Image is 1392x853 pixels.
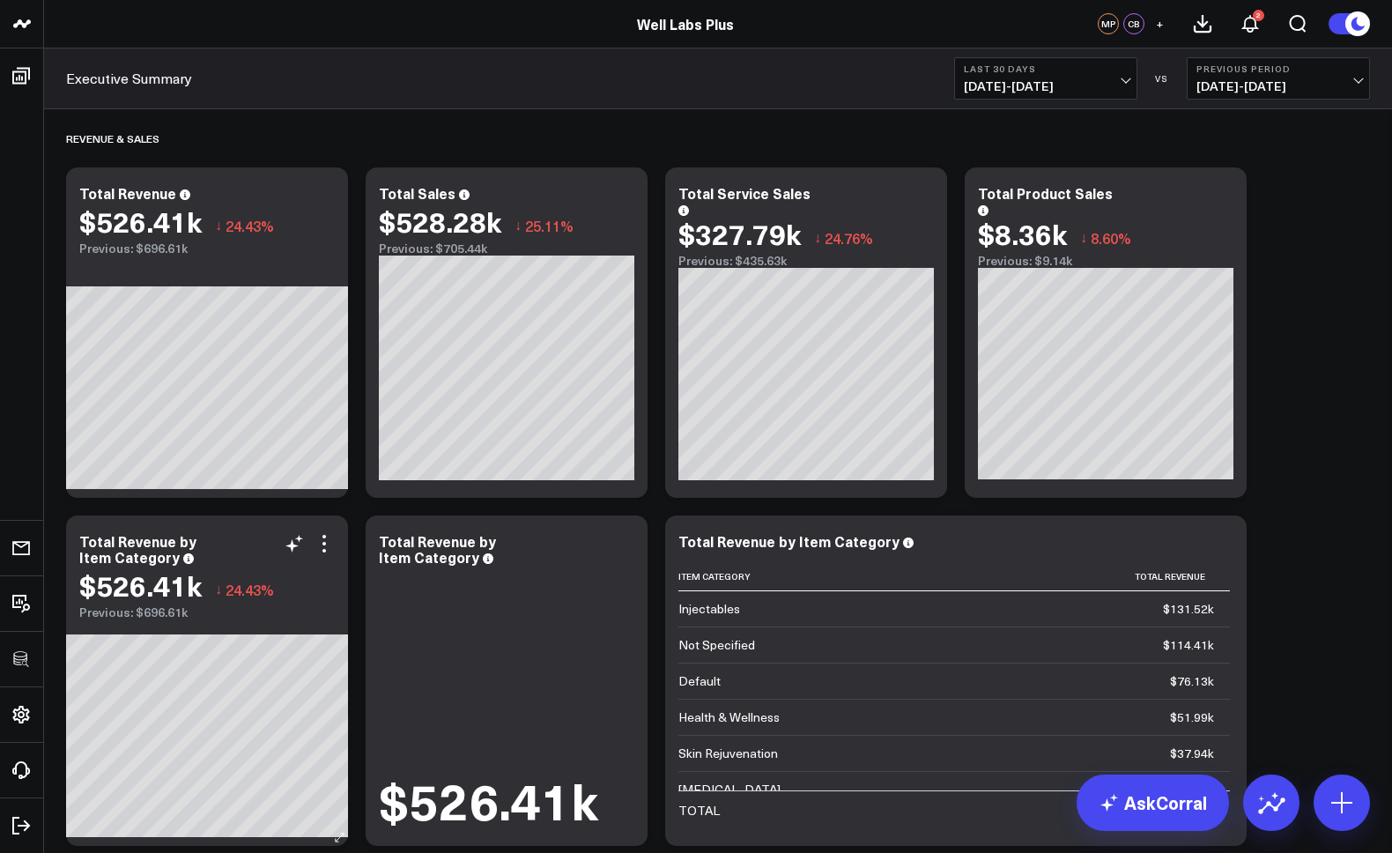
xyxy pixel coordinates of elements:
span: [DATE] - [DATE] [1196,79,1360,93]
div: VS [1146,73,1178,84]
div: $114.41k [1163,636,1214,654]
div: 2 [1253,10,1264,21]
div: Revenue & Sales [66,118,159,159]
span: [DATE] - [DATE] [964,79,1128,93]
span: 24.43% [226,580,274,599]
div: Total Product Sales [978,183,1113,203]
div: CB [1123,13,1144,34]
a: Executive Summary [66,69,192,88]
div: $327.79k [678,218,801,249]
span: 8.60% [1091,228,1131,248]
span: 25.11% [525,216,574,235]
div: Skin Rejuvenation [678,745,778,762]
div: Previous: $696.61k [79,605,335,619]
div: [MEDICAL_DATA] [678,781,781,798]
div: $526.41k [79,205,202,237]
span: ↓ [1080,226,1087,249]
button: Previous Period[DATE]-[DATE] [1187,57,1370,100]
div: MP [1098,13,1119,34]
div: $526.41k [379,775,598,824]
div: Previous: $9.14k [978,254,1233,268]
b: Last 30 Days [964,63,1128,74]
div: Not Specified [678,636,755,654]
div: $528.28k [379,205,501,237]
div: $76.13k [1170,672,1214,690]
div: Injectables [678,600,740,618]
span: ↓ [515,214,522,237]
div: Total Revenue [79,183,176,203]
div: Total Revenue by Item Category [379,531,496,567]
button: Last 30 Days[DATE]-[DATE] [954,57,1137,100]
div: Previous: $705.44k [379,241,634,256]
div: Default [678,672,721,690]
div: $37.94k [1170,745,1214,762]
div: $8.36k [978,218,1067,249]
th: Total Revenue [855,562,1230,591]
b: Previous Period [1196,63,1360,74]
span: + [1156,18,1164,30]
span: ↓ [814,226,821,249]
div: Previous: $696.61k [79,241,335,256]
div: $51.99k [1170,708,1214,726]
div: Total Sales [379,183,455,203]
button: + [1149,13,1170,34]
div: Previous: $435.63k [678,254,934,268]
span: 24.43% [226,216,274,235]
div: $131.52k [1163,600,1214,618]
div: Total Service Sales [678,183,811,203]
div: Total Revenue by Item Category [678,531,900,551]
a: Well Labs Plus [637,14,734,33]
div: Health & Wellness [678,708,780,726]
span: ↓ [215,214,222,237]
div: Total Revenue by Item Category [79,531,196,567]
a: AskCorral [1077,775,1229,831]
span: ↓ [215,578,222,601]
th: Item Category [678,562,855,591]
span: 24.76% [825,228,873,248]
div: $526.41k [79,569,202,601]
div: TOTAL [678,802,720,820]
